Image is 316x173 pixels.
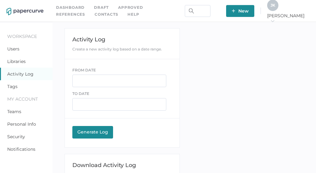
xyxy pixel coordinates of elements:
img: papercurve-logo-colour.7244d18c.svg [7,8,44,15]
a: References [56,11,85,18]
span: FROM DATE [72,68,96,72]
span: New [232,5,249,17]
span: TO DATE [72,91,89,96]
img: search.bf03fe8b.svg [189,8,194,13]
div: Download Activity Log [72,162,172,169]
a: Personal Info [7,121,36,127]
a: Libraries [7,59,26,64]
button: New [226,5,254,17]
a: Dashboard [56,4,85,11]
button: Generate Log [72,126,113,139]
a: Approved [118,4,143,11]
div: help [127,11,139,18]
div: Generate Log [75,129,110,135]
i: arrow_right [270,19,275,23]
a: Security [7,134,25,139]
div: Activity Log [72,36,172,43]
a: Teams [7,109,21,114]
a: Tags [7,84,18,89]
input: Search Workspace [185,5,210,17]
a: Draft [94,4,109,11]
img: plus-white.e19ec114.svg [232,9,235,13]
a: Users [7,46,19,52]
span: [PERSON_NAME] [267,13,309,24]
a: Contacts [95,11,118,18]
a: Notifications [7,146,35,152]
div: Create a new activity log based on a date range. [72,47,172,51]
span: J K [271,3,275,8]
a: Activity Log [7,71,34,77]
